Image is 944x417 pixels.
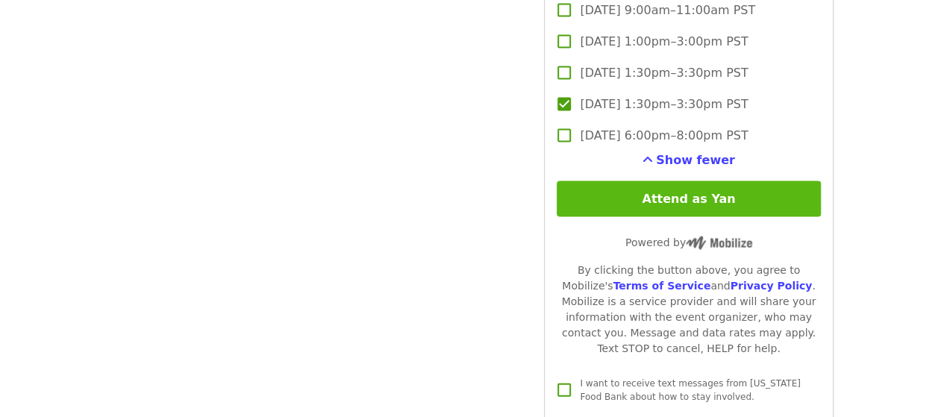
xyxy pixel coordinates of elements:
button: See more timeslots [643,151,735,169]
span: [DATE] 1:00pm–3:00pm PST [580,32,748,50]
div: By clicking the button above, you agree to Mobilize's and . Mobilize is a service provider and wi... [557,262,820,356]
span: [DATE] 1:30pm–3:30pm PST [580,63,748,81]
span: [DATE] 1:30pm–3:30pm PST [580,95,748,113]
span: I want to receive text messages from [US_STATE] Food Bank about how to stay involved. [580,377,800,401]
span: Show fewer [656,152,735,166]
span: Powered by [625,236,752,248]
a: Privacy Policy [730,279,812,291]
a: Terms of Service [613,279,710,291]
span: [DATE] 9:00am–11:00am PST [580,1,755,19]
button: Attend as Yan [557,181,820,216]
img: Powered by Mobilize [686,236,752,249]
span: [DATE] 6:00pm–8:00pm PST [580,126,748,144]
